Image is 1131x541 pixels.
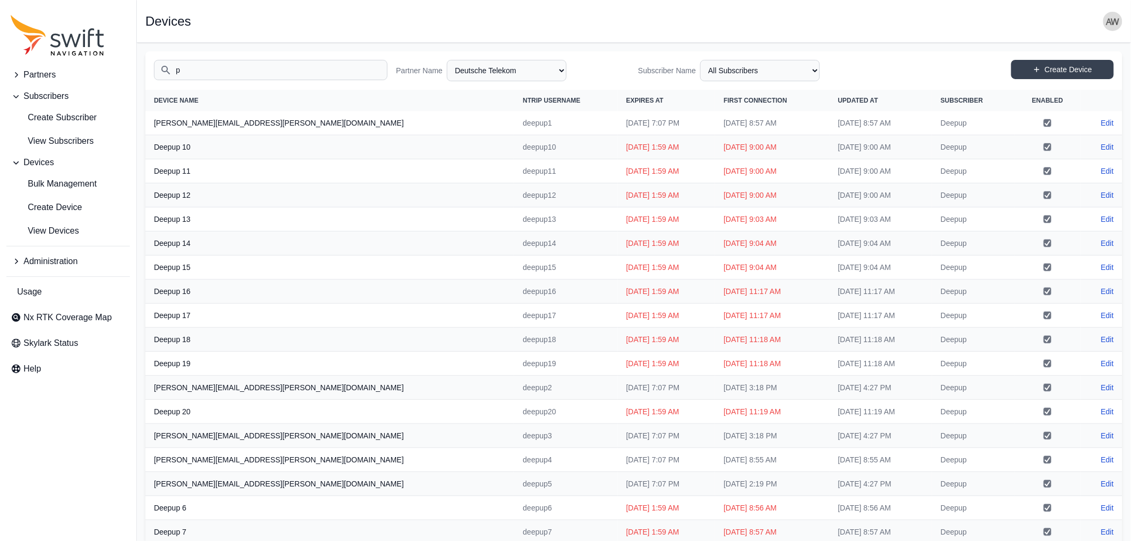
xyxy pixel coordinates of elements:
img: user photo [1103,12,1122,31]
td: [DATE] 9:00 AM [715,183,830,207]
td: [DATE] 7:07 PM [618,111,716,135]
a: Edit [1101,166,1114,176]
span: Usage [17,285,42,298]
span: Help [24,362,41,375]
th: Deepup 15 [145,256,514,280]
a: Edit [1101,430,1114,441]
th: Deepup 13 [145,207,514,231]
span: Updated At [838,97,878,104]
a: Edit [1101,214,1114,225]
select: Subscriber [700,60,820,81]
td: [DATE] 7:07 PM [618,376,716,400]
a: View Devices [6,220,130,242]
td: [DATE] 11:18 AM [715,328,830,352]
a: Edit [1101,286,1114,297]
a: Edit [1101,406,1114,417]
a: Help [6,358,130,380]
td: [DATE] 1:59 AM [618,135,716,159]
td: deepup12 [514,183,617,207]
td: [DATE] 9:04 AM [830,256,932,280]
td: Deepup [932,183,1014,207]
td: deepup18 [514,328,617,352]
td: [DATE] 3:18 PM [715,376,830,400]
td: [DATE] 4:27 PM [830,376,932,400]
a: Create Device [1011,60,1114,79]
a: Edit [1101,262,1114,273]
td: deepup2 [514,376,617,400]
td: Deepup [932,352,1014,376]
button: Partners [6,64,130,86]
td: deepup13 [514,207,617,231]
a: View Subscribers [6,130,130,152]
button: Devices [6,152,130,173]
td: Deepup [932,424,1014,448]
span: First Connection [724,97,787,104]
td: deepup1 [514,111,617,135]
td: [DATE] 9:03 AM [715,207,830,231]
a: Skylark Status [6,333,130,354]
a: Nx RTK Coverage Map [6,307,130,328]
td: [DATE] 11:17 AM [830,280,932,304]
td: [DATE] 8:57 AM [830,111,932,135]
a: Bulk Management [6,173,130,195]
td: Deepup [932,496,1014,520]
td: [DATE] 9:04 AM [830,231,932,256]
td: [DATE] 1:59 AM [618,207,716,231]
td: deepup17 [514,304,617,328]
td: [DATE] 1:59 AM [618,159,716,183]
a: Edit [1101,142,1114,152]
span: Devices [24,156,54,169]
select: Partner Name [447,60,567,81]
td: [DATE] 8:55 AM [715,448,830,472]
td: [DATE] 9:04 AM [715,231,830,256]
th: [PERSON_NAME][EMAIL_ADDRESS][PERSON_NAME][DOMAIN_NAME] [145,424,514,448]
th: Deepup 11 [145,159,514,183]
span: Administration [24,255,78,268]
td: [DATE] 11:19 AM [715,400,830,424]
td: deepup19 [514,352,617,376]
td: [DATE] 8:56 AM [715,496,830,520]
td: Deepup [932,159,1014,183]
th: Device Name [145,90,514,111]
label: Subscriber Name [638,65,696,76]
td: [DATE] 1:59 AM [618,231,716,256]
th: Deepup 20 [145,400,514,424]
td: Deepup [932,448,1014,472]
td: Deepup [932,135,1014,159]
th: Deepup 10 [145,135,514,159]
a: Edit [1101,503,1114,513]
a: Edit [1101,238,1114,249]
td: [DATE] 1:59 AM [618,496,716,520]
th: Subscriber [932,90,1014,111]
td: deepup10 [514,135,617,159]
th: [PERSON_NAME][EMAIL_ADDRESS][PERSON_NAME][DOMAIN_NAME] [145,472,514,496]
td: [DATE] 7:07 PM [618,424,716,448]
th: [PERSON_NAME][EMAIL_ADDRESS][PERSON_NAME][DOMAIN_NAME] [145,448,514,472]
a: Usage [6,281,130,303]
td: Deepup [932,328,1014,352]
th: Deepup 18 [145,328,514,352]
td: Deepup [932,376,1014,400]
td: [DATE] 8:56 AM [830,496,932,520]
td: [DATE] 4:27 PM [830,424,932,448]
td: [DATE] 1:59 AM [618,304,716,328]
td: [DATE] 9:03 AM [830,207,932,231]
span: Subscribers [24,90,68,103]
td: [DATE] 1:59 AM [618,400,716,424]
td: [DATE] 7:07 PM [618,448,716,472]
td: [DATE] 11:18 AM [830,328,932,352]
th: Deepup 17 [145,304,514,328]
th: Deepup 6 [145,496,514,520]
td: Deepup [932,280,1014,304]
td: deepup14 [514,231,617,256]
td: deepup5 [514,472,617,496]
th: Enabled [1014,90,1081,111]
span: Nx RTK Coverage Map [24,311,112,324]
input: Search [154,60,388,80]
td: deepup11 [514,159,617,183]
td: [DATE] 8:57 AM [715,111,830,135]
th: Deepup 12 [145,183,514,207]
td: [DATE] 11:19 AM [830,400,932,424]
td: [DATE] 11:18 AM [715,352,830,376]
td: [DATE] 2:19 PM [715,472,830,496]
